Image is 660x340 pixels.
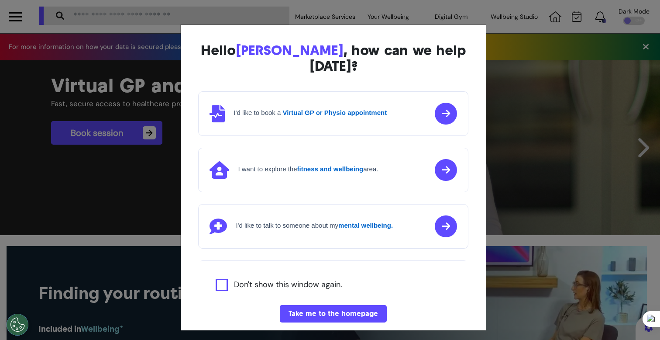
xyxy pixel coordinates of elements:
h4: I'd like to talk to someone about my [236,222,393,229]
strong: Virtual GP or Physio appointment [283,109,387,116]
h4: I'd like to book a [234,109,387,117]
button: Open Preferences [7,314,28,336]
button: Take me to the homepage [280,305,387,323]
span: [PERSON_NAME] [236,42,344,59]
div: Hello , how can we help [DATE]? [198,42,468,74]
strong: mental wellbeing. [338,222,393,229]
strong: fitness and wellbeing [297,165,364,173]
label: Don't show this window again. [234,279,342,291]
input: Agree to privacy policy [216,279,228,291]
h4: I want to explore the area. [238,165,378,173]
